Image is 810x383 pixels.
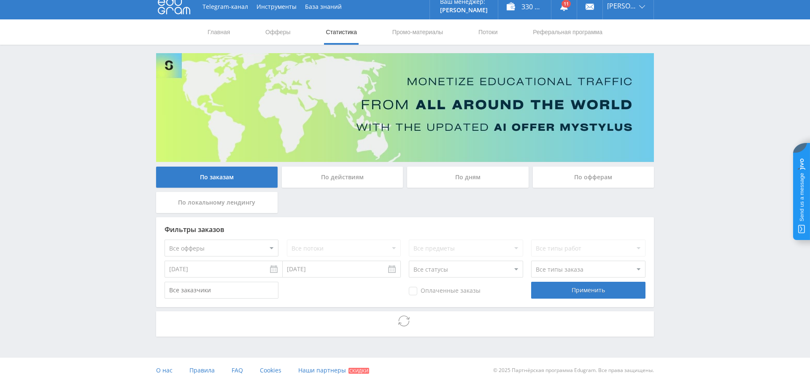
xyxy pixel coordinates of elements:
[165,282,278,299] input: Все заказчики
[260,358,281,383] a: Cookies
[478,19,499,45] a: Потоки
[533,167,654,188] div: По офферам
[325,19,358,45] a: Статистика
[348,368,369,374] span: Скидки
[298,366,346,374] span: Наши партнеры
[409,358,654,383] div: © 2025 Партнёрская программа Edugram. Все права защищены.
[156,358,173,383] a: О нас
[156,53,654,162] img: Banner
[232,358,243,383] a: FAQ
[531,282,645,299] div: Применить
[265,19,292,45] a: Офферы
[440,7,488,13] p: [PERSON_NAME]
[260,366,281,374] span: Cookies
[189,358,215,383] a: Правила
[156,192,278,213] div: По локальному лендингу
[532,19,603,45] a: Реферальная программа
[391,19,444,45] a: Промо-материалы
[607,3,637,9] span: [PERSON_NAME]
[298,358,369,383] a: Наши партнеры Скидки
[207,19,231,45] a: Главная
[409,287,481,295] span: Оплаченные заказы
[156,366,173,374] span: О нас
[156,167,278,188] div: По заказам
[407,167,529,188] div: По дням
[232,366,243,374] span: FAQ
[165,226,645,233] div: Фильтры заказов
[189,366,215,374] span: Правила
[282,167,403,188] div: По действиям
